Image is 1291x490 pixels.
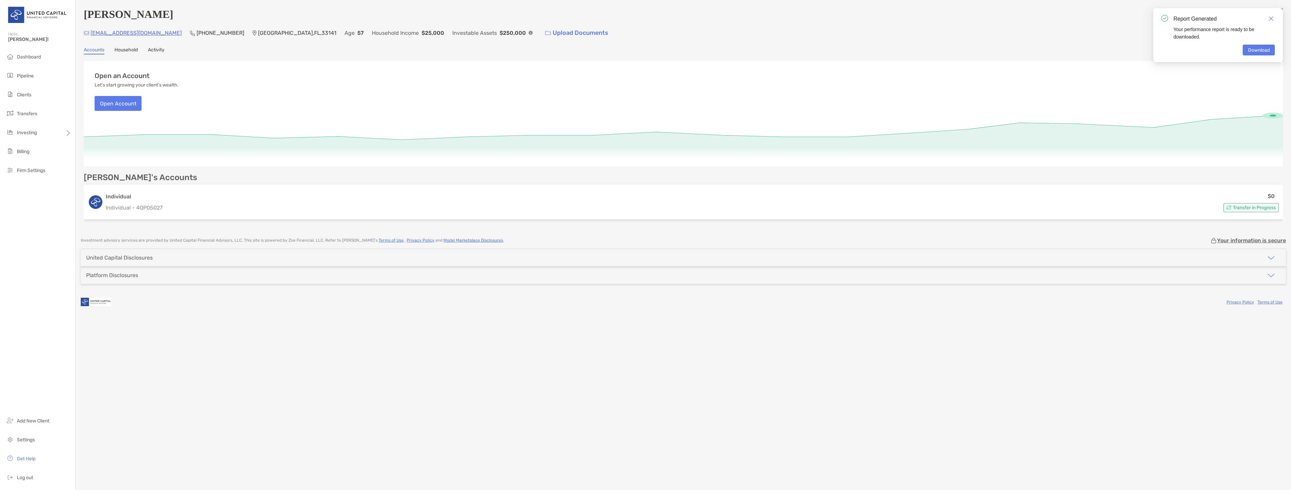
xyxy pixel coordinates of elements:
span: Firm Settings [17,168,45,173]
img: Account Status icon [1226,205,1231,210]
h4: [PERSON_NAME] [84,8,173,23]
span: Dashboard [17,54,41,60]
div: Your performance report is ready to be downloaded. [1173,26,1275,41]
a: Upload Documents [541,26,613,40]
p: $250,000 [500,29,526,37]
p: [EMAIL_ADDRESS][DOMAIN_NAME] [91,29,182,37]
span: Transfer in Progress [1233,206,1276,210]
p: Household Income [372,29,419,37]
span: Clients [17,92,31,98]
img: transfers icon [6,109,14,117]
h3: Individual [106,193,162,201]
p: Investable Assets [452,29,497,37]
p: $0 [1268,192,1275,200]
p: Investment advisory services are provided by United Capital Financial Advisors, LLC . This site i... [81,238,504,243]
img: add_new_client icon [6,416,14,424]
img: icon arrow [1267,271,1275,279]
a: Model Marketplace Disclosures [444,238,503,243]
a: Accounts [84,47,104,54]
p: Age [345,29,355,37]
span: Add New Client [17,418,49,424]
img: dashboard icon [6,52,14,60]
div: United Capital Disclosures [86,254,153,261]
img: Info Icon [529,31,533,35]
a: Activity [148,47,164,54]
a: Privacy Policy [1226,300,1254,304]
p: [PHONE_NUMBER] [197,29,244,37]
a: Terms of Use [1258,300,1283,304]
button: Open Account [95,96,142,111]
img: get-help icon [6,454,14,462]
p: 57 [357,29,364,37]
img: pipeline icon [6,71,14,79]
p: Individual - 4QP05027 [106,203,162,212]
span: Log out [17,475,33,481]
p: Let's start growing your client's wealth. [95,82,179,88]
a: Terms of Use [379,238,404,243]
p: Your information is secure [1217,237,1286,244]
img: logo account [89,195,102,209]
img: firm-settings icon [6,166,14,174]
a: Close [1267,15,1275,22]
span: Settings [17,437,35,443]
img: icon close [1269,16,1273,21]
img: logout icon [6,473,14,481]
p: $25,000 [422,29,444,37]
img: billing icon [6,147,14,155]
img: investing icon [6,128,14,136]
a: Download [1243,45,1275,55]
img: United Capital Logo [8,3,67,27]
img: Email Icon [84,31,89,35]
img: clients icon [6,90,14,98]
img: Phone Icon [190,30,195,36]
div: Platform Disclosures [86,272,138,278]
img: Location Icon [252,30,257,36]
span: Pipeline [17,73,34,79]
img: button icon [545,31,551,35]
a: Household [115,47,138,54]
a: Privacy Policy [407,238,434,243]
img: icon notification [1161,15,1168,22]
span: [PERSON_NAME]! [8,36,71,42]
img: company logo [81,294,111,310]
span: Billing [17,149,29,154]
div: Report Generated [1173,15,1275,23]
img: settings icon [6,435,14,443]
span: Investing [17,130,37,136]
h3: Open an Account [95,72,150,80]
img: icon arrow [1267,254,1275,262]
span: Get Help [17,456,35,462]
span: Transfers [17,111,37,117]
p: [GEOGRAPHIC_DATA] , FL , 33141 [258,29,336,37]
p: [PERSON_NAME]'s Accounts [84,173,197,182]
